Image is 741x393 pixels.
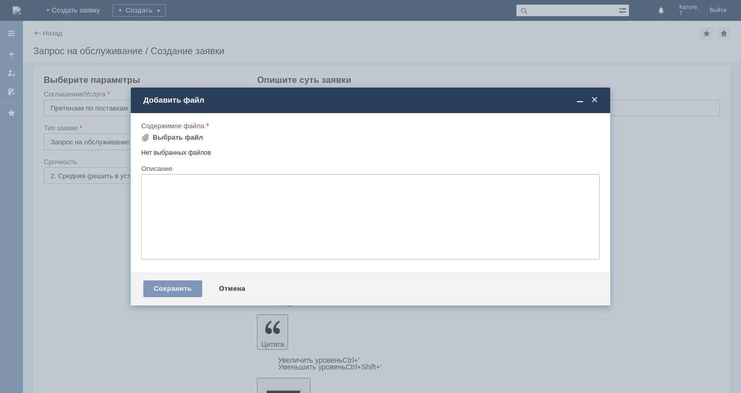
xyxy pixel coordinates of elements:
[143,95,600,105] div: Добавить файл
[141,122,598,129] div: Содержимое файла
[141,165,598,172] div: Описание
[589,95,600,105] span: Закрыть
[141,145,600,157] div: Нет выбранных файлов
[153,133,203,142] div: Выбрать файл
[575,95,585,105] span: Свернуть (Ctrl + M)
[4,4,152,29] div: ​Добрый день! Имеются расхождения в приемке товара,[PERSON_NAME] во вложении. [GEOGRAPHIC_DATA].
